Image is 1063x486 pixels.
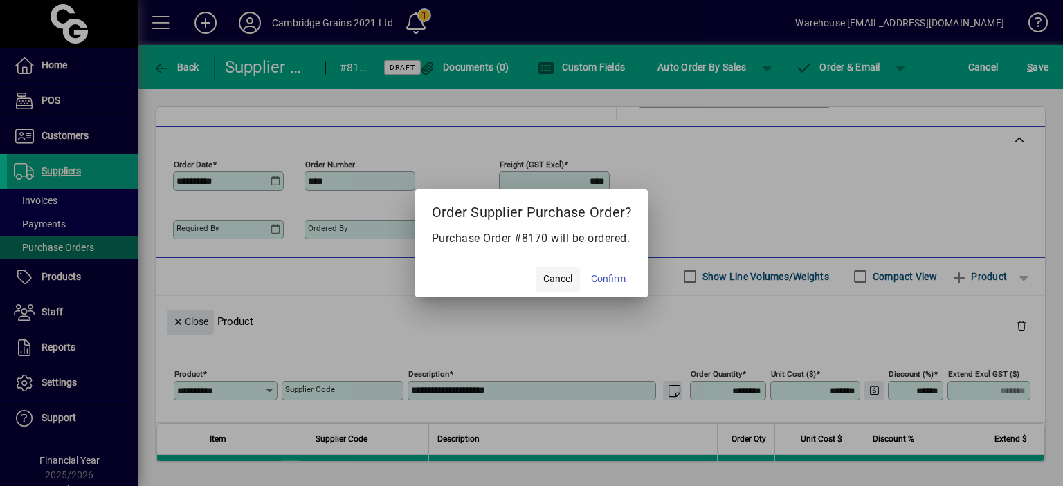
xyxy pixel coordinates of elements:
[543,272,572,286] span: Cancel
[536,267,580,292] button: Cancel
[415,189,648,230] h2: Order Supplier Purchase Order?
[432,230,632,247] p: Purchase Order #8170 will be ordered.
[591,272,626,286] span: Confirm
[585,267,631,292] button: Confirm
